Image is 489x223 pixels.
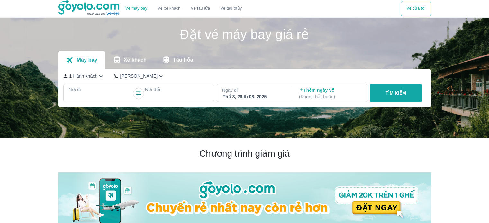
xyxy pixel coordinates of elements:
a: Vé xe khách [158,6,180,11]
h1: Đặt vé máy bay giá rẻ [58,28,431,41]
button: Vé tàu thủy [215,1,247,16]
div: transportation tabs [58,51,201,69]
p: Thêm ngày về [299,87,361,100]
button: [PERSON_NAME] [114,73,164,80]
a: Vé tàu lửa [186,1,215,16]
p: Xe khách [124,57,147,63]
p: Nơi đến [145,86,209,93]
p: 1 Hành khách [69,73,98,79]
a: Vé máy bay [125,6,147,11]
p: [PERSON_NAME] [120,73,158,79]
p: Máy bay [77,57,97,63]
p: Nơi đi [69,86,132,93]
button: Vé của tôi [401,1,431,16]
button: 1 Hành khách [63,73,104,80]
h2: Chương trình giảm giá [58,148,431,159]
div: choose transportation mode [401,1,431,16]
p: ( Không bắt buộc ) [299,93,361,100]
div: choose transportation mode [120,1,247,16]
p: Ngày đi [222,87,286,93]
p: Tàu hỏa [173,57,193,63]
div: Thứ 3, 26 th 08, 2025 [223,93,285,100]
